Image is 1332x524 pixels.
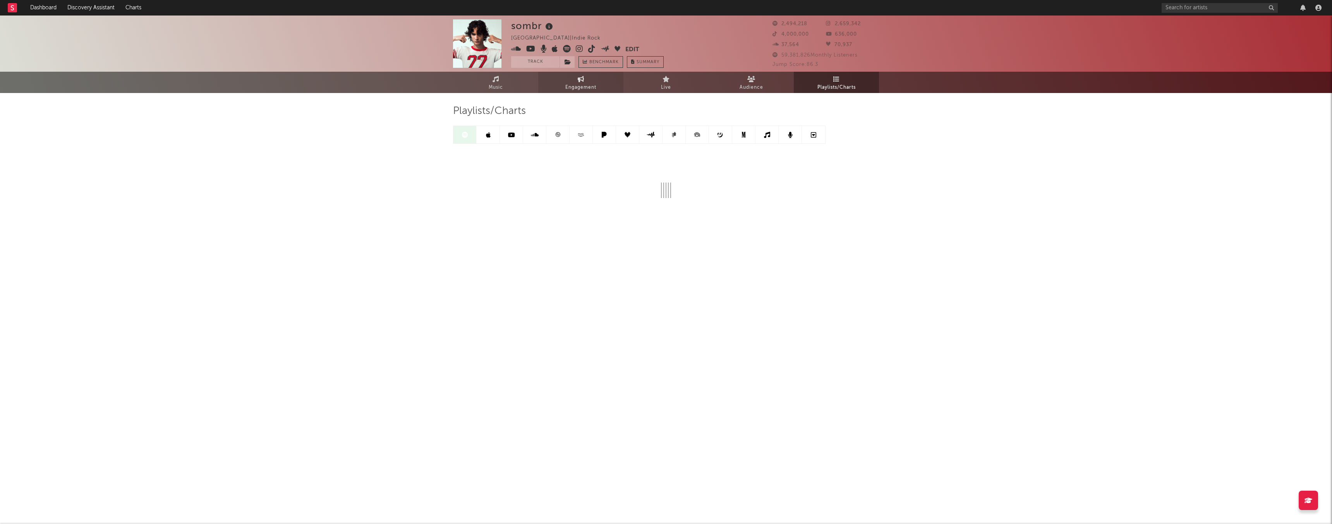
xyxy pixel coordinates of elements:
[637,60,659,64] span: Summary
[740,83,763,92] span: Audience
[511,56,560,68] button: Track
[1162,3,1278,13] input: Search for artists
[538,72,623,93] a: Engagement
[826,21,861,26] span: 2,659,342
[627,56,664,68] button: Summary
[511,19,555,32] div: sombr
[817,83,856,92] span: Playlists/Charts
[589,58,619,67] span: Benchmark
[565,83,596,92] span: Engagement
[772,62,818,67] span: Jump Score: 86.3
[709,72,794,93] a: Audience
[578,56,623,68] a: Benchmark
[826,32,857,37] span: 636,000
[772,42,799,47] span: 37,564
[511,34,609,43] div: [GEOGRAPHIC_DATA] | Indie Rock
[623,72,709,93] a: Live
[625,45,639,55] button: Edit
[772,32,809,37] span: 4,000,000
[772,21,807,26] span: 2,494,218
[453,72,538,93] a: Music
[453,107,526,116] span: Playlists/Charts
[661,83,671,92] span: Live
[826,42,852,47] span: 70,937
[794,72,879,93] a: Playlists/Charts
[489,83,503,92] span: Music
[772,53,858,58] span: 59,381,826 Monthly Listeners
